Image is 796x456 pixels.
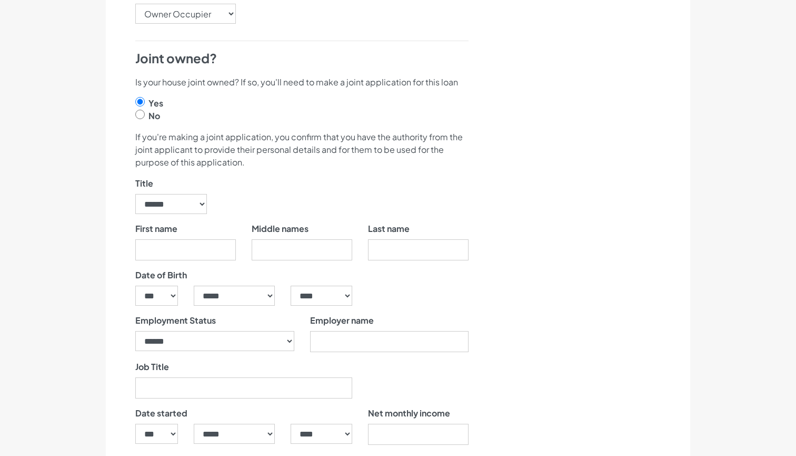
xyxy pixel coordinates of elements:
[368,407,450,420] label: Net monthly income
[135,361,169,373] label: Job Title
[135,50,469,67] h4: Joint owned?
[135,314,216,327] label: Employment Status
[135,76,469,89] p: Is your house joint owned? If so, you'll need to make a joint application for this loan
[148,110,160,122] label: No
[310,314,374,327] label: Employer name
[135,131,469,169] p: If you're making a joint application, you confirm that you have the authority from the joint appl...
[148,97,163,110] label: Yes
[135,407,187,420] label: Date started
[135,222,177,235] label: First name
[135,269,187,282] label: Date of Birth
[135,177,153,190] label: Title
[252,222,309,235] label: Middle names
[368,222,410,235] label: Last name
